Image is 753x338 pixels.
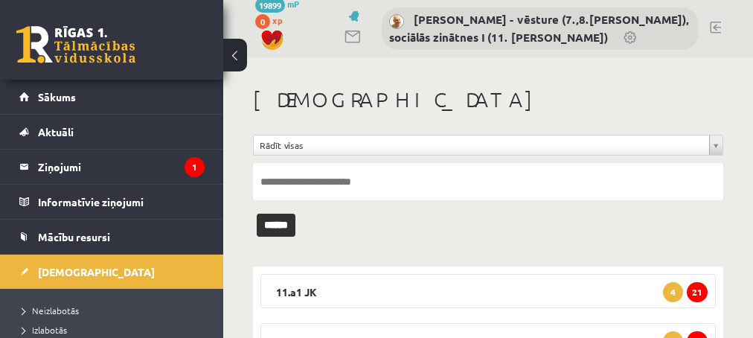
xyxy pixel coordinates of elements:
a: Rīgas 1. Tālmācības vidusskola [16,26,135,63]
span: Mācību resursi [38,230,110,243]
a: 0 xp [255,14,289,26]
a: Neizlabotās [22,304,208,317]
a: [DEMOGRAPHIC_DATA] [19,255,205,289]
i: 1 [185,157,205,177]
legend: 11.a1 JK [260,274,716,308]
a: Mācību resursi [19,220,205,254]
legend: Ziņojumi [38,150,205,184]
h1: [DEMOGRAPHIC_DATA] [253,87,723,112]
a: [PERSON_NAME] - vēsture (7.,8.[PERSON_NAME]), sociālās zinātnes I (11. [PERSON_NAME]) [389,12,689,45]
a: Aktuāli [19,115,205,149]
span: Izlabotās [22,324,67,336]
span: [DEMOGRAPHIC_DATA] [38,265,155,278]
span: Aktuāli [38,125,74,138]
a: Ziņojumi1 [19,150,205,184]
span: 4 [663,282,683,302]
span: 21 [687,282,708,302]
span: Rādīt visas [260,135,703,155]
span: xp [272,14,282,26]
a: Informatīvie ziņojumi [19,185,205,219]
span: 0 [255,14,270,29]
img: Andris Garabidovičs - vēsture (7.,8.klase), sociālās zinātnes I (11. klase) [389,14,404,29]
a: Izlabotās [22,323,208,337]
span: Sākums [38,90,76,103]
legend: Informatīvie ziņojumi [38,185,205,219]
a: Sākums [19,80,205,114]
a: Rādīt visas [254,135,722,155]
span: Neizlabotās [22,304,79,316]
